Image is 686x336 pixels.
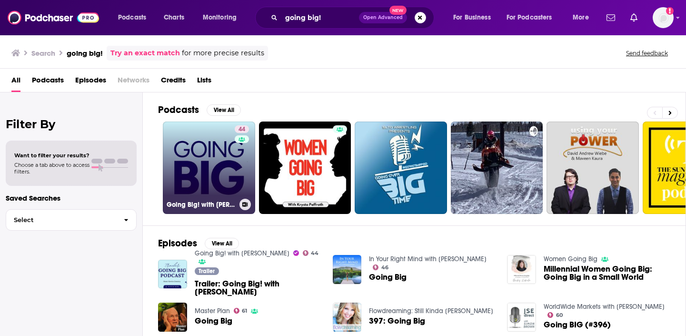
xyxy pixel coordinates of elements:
a: Podcasts [32,72,64,92]
svg: Add a profile image [666,7,674,15]
a: Women Going Big [544,255,597,263]
span: Choose a tab above to access filters. [14,162,89,175]
h3: Search [31,49,55,58]
span: 44 [311,251,318,255]
span: Networks [118,72,149,92]
p: Saved Searches [6,193,137,203]
a: EpisodesView All [158,237,239,249]
button: Select [6,209,137,231]
a: 60 [547,312,563,318]
span: For Podcasters [507,11,552,24]
span: Select [6,217,116,223]
a: 44Going Big! with [PERSON_NAME] [163,122,255,214]
button: open menu [500,10,566,25]
span: 46 [381,265,388,270]
img: Podchaser - Follow, Share and Rate Podcasts [8,9,99,27]
span: New [389,6,407,15]
img: 397: Going Big [333,303,362,332]
button: open menu [566,10,601,25]
img: Millennial Women Going Big: Going Big in a Small World [507,255,536,284]
a: All [11,72,20,92]
img: Going Big [158,303,187,332]
a: Going Big [195,317,232,325]
button: Open AdvancedNew [359,12,407,23]
a: Try an exact match [110,48,180,59]
a: Going BIG (#396) [544,321,611,329]
a: WorldWide Markets with Simon Brown [544,303,665,311]
a: 44 [235,125,249,133]
button: Show profile menu [653,7,674,28]
span: For Business [453,11,491,24]
a: Trailer: Going Big! with Kevin Gentry [195,280,321,296]
h2: Episodes [158,237,197,249]
img: Trailer: Going Big! with Kevin Gentry [158,260,187,289]
span: More [573,11,589,24]
a: 61 [234,308,248,314]
span: Podcasts [118,11,146,24]
a: 44 [303,250,319,256]
span: Monitoring [203,11,237,24]
span: Open Advanced [363,15,403,20]
a: In Your Right Mind with Monique Rhodes [369,255,487,263]
a: Credits [161,72,186,92]
span: Logged in as systemsteam [653,7,674,28]
span: for more precise results [182,48,264,59]
span: Trailer [199,268,215,274]
img: Going Big [333,255,362,284]
a: Charts [158,10,190,25]
button: View All [205,238,239,249]
h2: Filter By [6,117,137,131]
button: open menu [196,10,249,25]
h3: going big! [67,49,103,58]
a: Show notifications dropdown [626,10,641,26]
span: 44 [239,125,245,134]
a: Going Big [369,273,407,281]
span: Charts [164,11,184,24]
span: 60 [556,313,563,317]
input: Search podcasts, credits, & more... [281,10,359,25]
a: Episodes [75,72,106,92]
span: Trailer: Going Big! with [PERSON_NAME] [195,280,321,296]
img: User Profile [653,7,674,28]
a: 46 [373,265,388,270]
div: Search podcasts, credits, & more... [264,7,443,29]
a: Show notifications dropdown [603,10,619,26]
button: open menu [447,10,503,25]
h3: Going Big! with [PERSON_NAME] [167,201,236,209]
a: PodcastsView All [158,104,241,116]
img: Going BIG (#396) [507,303,536,332]
a: Lists [197,72,211,92]
h2: Podcasts [158,104,199,116]
span: 61 [242,309,247,313]
a: Millennial Women Going Big: Going Big in a Small World [544,265,670,281]
button: Send feedback [623,49,671,57]
a: 397: Going Big [369,317,425,325]
span: Want to filter your results? [14,152,89,159]
a: Flowdreaming: Still Kinda Woo Woo [369,307,493,315]
a: Master Plan [195,307,230,315]
button: View All [207,104,241,116]
a: Going Big! with Kevin Gentry [195,249,289,257]
button: open menu [111,10,159,25]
